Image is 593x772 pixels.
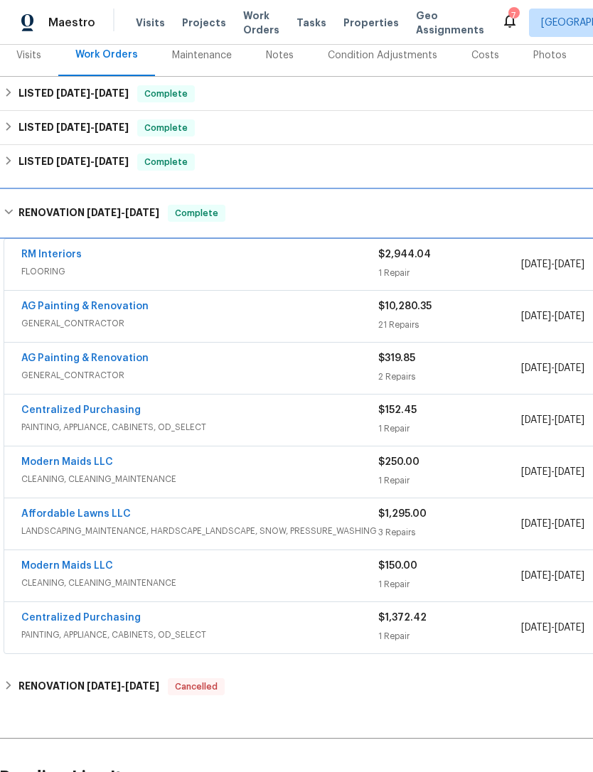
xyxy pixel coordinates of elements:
[139,155,193,169] span: Complete
[95,88,129,98] span: [DATE]
[416,9,484,37] span: Geo Assignments
[521,467,551,477] span: [DATE]
[508,9,518,23] div: 7
[16,48,41,63] div: Visits
[136,16,165,30] span: Visits
[521,413,584,427] span: -
[378,473,521,488] div: 1 Repair
[87,208,159,218] span: -
[56,88,90,98] span: [DATE]
[95,122,129,132] span: [DATE]
[87,208,121,218] span: [DATE]
[521,259,551,269] span: [DATE]
[125,208,159,218] span: [DATE]
[18,205,159,222] h6: RENOVATION
[521,569,584,583] span: -
[378,370,521,384] div: 2 Repairs
[169,206,224,220] span: Complete
[378,405,417,415] span: $152.45
[56,156,129,166] span: -
[471,48,499,63] div: Costs
[378,509,427,519] span: $1,295.00
[555,363,584,373] span: [DATE]
[182,16,226,30] span: Projects
[378,353,415,363] span: $319.85
[95,156,129,166] span: [DATE]
[555,519,584,529] span: [DATE]
[521,257,584,272] span: -
[378,422,521,436] div: 1 Repair
[378,577,521,591] div: 1 Repair
[378,629,521,643] div: 1 Repair
[521,311,551,321] span: [DATE]
[521,309,584,323] span: -
[555,259,584,269] span: [DATE]
[21,316,378,331] span: GENERAL_CONTRACTOR
[328,48,437,63] div: Condition Adjustments
[555,467,584,477] span: [DATE]
[21,368,378,382] span: GENERAL_CONTRACTOR
[87,681,121,691] span: [DATE]
[21,561,113,571] a: Modern Maids LLC
[21,264,378,279] span: FLOORING
[21,405,141,415] a: Centralized Purchasing
[521,465,584,479] span: -
[521,361,584,375] span: -
[169,680,223,694] span: Cancelled
[21,457,113,467] a: Modern Maids LLC
[21,628,378,642] span: PAINTING, APPLIANCE, CABINETS, OD_SELECT
[343,16,399,30] span: Properties
[555,311,584,321] span: [DATE]
[21,576,378,590] span: CLEANING, CLEANING_MAINTENANCE
[378,266,521,280] div: 1 Repair
[555,571,584,581] span: [DATE]
[521,519,551,529] span: [DATE]
[21,420,378,434] span: PAINTING, APPLIANCE, CABINETS, OD_SELECT
[378,457,420,467] span: $250.00
[21,524,378,538] span: LANDSCAPING_MAINTENANCE, HARDSCAPE_LANDSCAPE, SNOW, PRESSURE_WASHING
[243,9,279,37] span: Work Orders
[21,509,131,519] a: Affordable Lawns LLC
[56,156,90,166] span: [DATE]
[378,613,427,623] span: $1,372.42
[378,318,521,332] div: 21 Repairs
[555,623,584,633] span: [DATE]
[21,472,378,486] span: CLEANING, CLEANING_MAINTENANCE
[378,561,417,571] span: $150.00
[48,16,95,30] span: Maestro
[521,571,551,581] span: [DATE]
[521,363,551,373] span: [DATE]
[378,525,521,540] div: 3 Repairs
[18,678,159,695] h6: RENOVATION
[139,87,193,101] span: Complete
[521,415,551,425] span: [DATE]
[521,621,584,635] span: -
[533,48,567,63] div: Photos
[75,48,138,62] div: Work Orders
[139,121,193,135] span: Complete
[555,415,584,425] span: [DATE]
[56,88,129,98] span: -
[172,48,232,63] div: Maintenance
[125,681,159,691] span: [DATE]
[521,623,551,633] span: [DATE]
[21,353,149,363] a: AG Painting & Renovation
[21,250,82,259] a: RM Interiors
[56,122,129,132] span: -
[18,85,129,102] h6: LISTED
[378,250,431,259] span: $2,944.04
[18,154,129,171] h6: LISTED
[18,119,129,136] h6: LISTED
[378,301,432,311] span: $10,280.35
[521,517,584,531] span: -
[21,301,149,311] a: AG Painting & Renovation
[21,613,141,623] a: Centralized Purchasing
[87,681,159,691] span: -
[266,48,294,63] div: Notes
[56,122,90,132] span: [DATE]
[296,18,326,28] span: Tasks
